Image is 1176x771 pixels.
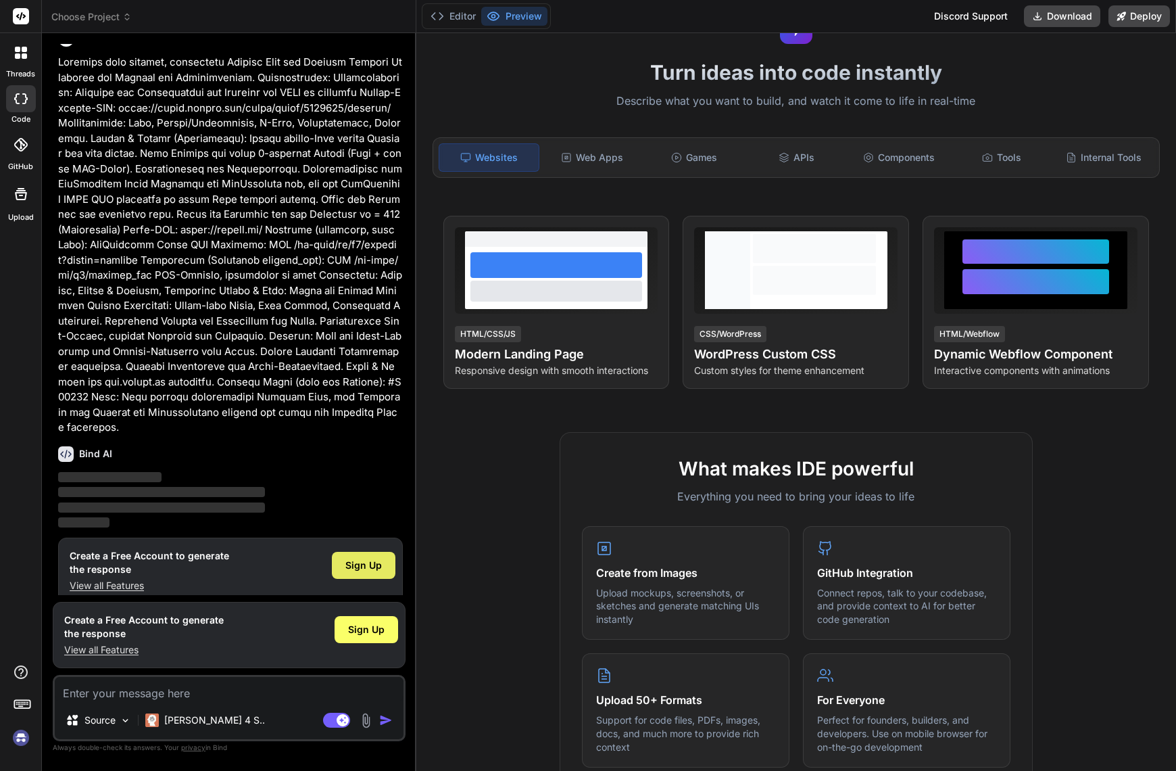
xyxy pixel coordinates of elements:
h1: Create a Free Account to generate the response [70,549,229,576]
img: icon [379,714,393,727]
label: Upload [8,212,34,223]
span: ‌ [58,472,162,482]
h4: Dynamic Webflow Component [934,345,1137,364]
span: Choose Project [51,10,132,24]
h4: WordPress Custom CSS [694,345,898,364]
span: ‌ [58,517,109,528]
p: Perfect for founders, builders, and developers. Use on mobile browser for on-the-go development [817,714,996,753]
h1: Create a Free Account to generate the response [64,613,224,640]
button: Preview [481,7,547,26]
div: Tools [952,143,1051,172]
div: Games [645,143,744,172]
span: ‌ [58,503,265,513]
div: APIs [747,143,846,172]
h4: Upload 50+ Formats [596,692,775,708]
h2: What makes IDE powerful [582,454,1010,483]
span: Sign Up [345,559,382,572]
span: privacy [181,743,205,751]
p: Responsive design with smooth interactions [455,364,658,377]
div: Components [850,143,949,172]
button: Download [1024,5,1100,27]
p: Everything you need to bring your ideas to life [582,488,1010,505]
p: Upload mockups, screenshots, or sketches and generate matching UIs instantly [596,586,775,626]
p: Support for code files, PDFs, images, docs, and much more to provide rich context [596,714,775,753]
span: Sign Up [348,623,385,636]
h4: Modern Landing Page [455,345,658,364]
label: threads [6,68,35,80]
div: HTML/Webflow [934,326,1005,342]
p: Loremips dolo sitamet, consectetu Adipisc Elit sed Doeiusm Tempori Utlaboree dol Magnaal eni Admi... [58,55,403,436]
h4: For Everyone [817,692,996,708]
p: Source [84,714,116,727]
p: Connect repos, talk to your codebase, and provide context to AI for better code generation [817,586,996,626]
img: attachment [358,713,374,728]
h4: Create from Images [596,565,775,581]
div: Internal Tools [1054,143,1154,172]
button: Deploy [1108,5,1170,27]
p: Always double-check its answers. Your in Bind [53,741,406,754]
div: HTML/CSS/JS [455,326,521,342]
button: Editor [425,7,481,26]
h4: GitHub Integration [817,565,996,581]
span: ‌ [58,487,265,497]
img: Claude 4 Sonnet [145,714,159,727]
p: View all Features [70,579,229,592]
p: View all Features [64,643,224,657]
p: [PERSON_NAME] 4 S.. [164,714,265,727]
p: Interactive components with animations [934,364,1137,377]
div: Web Apps [542,143,641,172]
img: signin [9,726,32,749]
img: Pick Models [120,715,131,726]
p: Custom styles for theme enhancement [694,364,898,377]
div: Websites [439,143,539,172]
p: Describe what you want to build, and watch it come to life in real-time [424,93,1168,110]
label: code [11,114,30,125]
label: GitHub [8,161,33,172]
h6: Bind AI [79,447,112,461]
div: Discord Support [926,5,1016,27]
h1: Turn ideas into code instantly [424,60,1168,85]
div: CSS/WordPress [694,326,766,342]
